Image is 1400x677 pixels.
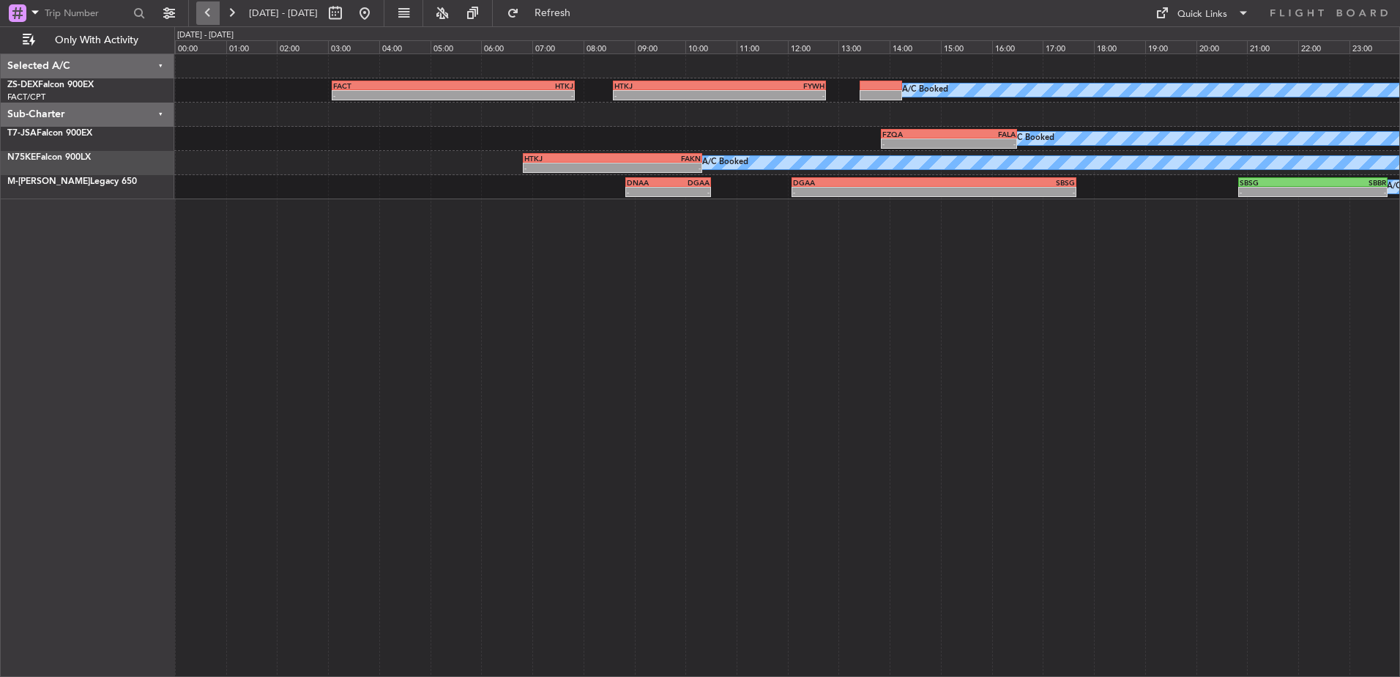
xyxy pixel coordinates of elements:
span: ZS-DEX [7,81,38,89]
div: 14:00 [890,40,941,53]
div: - [627,188,668,196]
div: 18:00 [1094,40,1145,53]
div: FYWH [719,81,824,90]
div: - [1313,188,1386,196]
a: M-[PERSON_NAME]Legacy 650 [7,177,137,186]
div: FACT [333,81,453,90]
div: HTKJ [524,154,612,163]
div: - [882,139,949,148]
div: 22:00 [1298,40,1349,53]
div: 16:00 [992,40,1043,53]
div: - [453,91,573,100]
span: Only With Activity [38,35,154,45]
div: FZQA [882,130,949,138]
div: 08:00 [584,40,635,53]
div: 00:00 [175,40,226,53]
div: 12:00 [788,40,839,53]
div: 04:00 [379,40,431,53]
span: T7-JSA [7,129,37,138]
div: FAKN [613,154,701,163]
div: [DATE] - [DATE] [177,29,234,42]
div: - [524,163,612,172]
div: - [613,163,701,172]
span: M-[PERSON_NAME] [7,177,90,186]
div: SBSG [1240,178,1313,187]
div: 13:00 [838,40,890,53]
div: 20:00 [1196,40,1248,53]
div: FALA [949,130,1016,138]
div: SBBR [1313,178,1386,187]
div: - [949,139,1016,148]
div: 17:00 [1043,40,1094,53]
div: 07:00 [532,40,584,53]
div: 02:00 [277,40,328,53]
div: 19:00 [1145,40,1196,53]
div: SBSG [934,178,1075,187]
div: DGAA [793,178,934,187]
a: ZS-DEXFalcon 900EX [7,81,94,89]
span: N75KE [7,153,36,162]
span: Refresh [522,8,584,18]
div: - [934,188,1075,196]
div: - [793,188,934,196]
div: 10:00 [685,40,737,53]
div: A/C Booked [902,79,948,101]
div: - [719,91,824,100]
div: 21:00 [1247,40,1298,53]
input: Trip Number [45,2,129,24]
a: FACT/CPT [7,92,45,103]
div: HTKJ [614,81,720,90]
div: 06:00 [481,40,532,53]
div: 09:00 [635,40,686,53]
div: DNAA [627,178,668,187]
div: - [333,91,453,100]
div: A/C Booked [702,152,748,174]
div: 03:00 [328,40,379,53]
span: [DATE] - [DATE] [249,7,318,20]
div: 05:00 [431,40,482,53]
div: 01:00 [226,40,278,53]
div: A/C Booked [1008,127,1054,149]
div: DGAA [668,178,709,187]
div: Quick Links [1177,7,1227,22]
div: HTKJ [453,81,573,90]
a: T7-JSAFalcon 900EX [7,129,92,138]
div: - [614,91,720,100]
div: - [1240,188,1313,196]
div: 11:00 [737,40,788,53]
div: - [668,188,709,196]
a: N75KEFalcon 900LX [7,153,91,162]
button: Only With Activity [16,29,159,52]
button: Quick Links [1148,1,1256,25]
button: Refresh [500,1,588,25]
div: 15:00 [941,40,992,53]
